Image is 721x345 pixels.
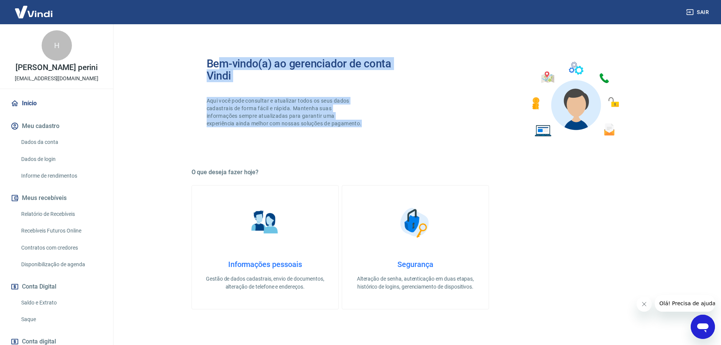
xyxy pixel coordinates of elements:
[18,257,104,272] a: Disponibilização de agenda
[9,118,104,134] button: Meu cadastro
[9,95,104,112] a: Início
[354,260,477,269] h4: Segurança
[18,151,104,167] a: Dados de login
[16,64,98,72] p: [PERSON_NAME] perini
[246,204,284,242] img: Informações pessoais
[18,168,104,184] a: Informe de rendimentos
[42,30,72,61] div: H
[9,0,58,23] img: Vindi
[192,185,339,309] a: Informações pessoaisInformações pessoaisGestão de dados cadastrais, envio de documentos, alteraçã...
[15,75,98,83] p: [EMAIL_ADDRESS][DOMAIN_NAME]
[525,58,624,141] img: Imagem de um avatar masculino com diversos icones exemplificando as funcionalidades do gerenciado...
[18,134,104,150] a: Dados da conta
[5,5,64,11] span: Olá! Precisa de ajuda?
[637,297,652,312] iframe: Fechar mensagem
[18,206,104,222] a: Relatório de Recebíveis
[18,223,104,239] a: Recebíveis Futuros Online
[18,312,104,327] a: Saque
[204,275,326,291] p: Gestão de dados cadastrais, envio de documentos, alteração de telefone e endereços.
[396,204,434,242] img: Segurança
[691,315,715,339] iframe: Botão para abrir a janela de mensagens
[655,295,715,312] iframe: Mensagem da empresa
[9,278,104,295] button: Conta Digital
[204,260,326,269] h4: Informações pessoais
[342,185,489,309] a: SegurançaSegurançaAlteração de senha, autenticação em duas etapas, histórico de logins, gerenciam...
[192,169,640,176] h5: O que deseja fazer hoje?
[18,295,104,311] a: Saldo e Extrato
[685,5,712,19] button: Sair
[207,58,416,82] h2: Bem-vindo(a) ao gerenciador de conta Vindi
[9,190,104,206] button: Meus recebíveis
[18,240,104,256] a: Contratos com credores
[354,275,477,291] p: Alteração de senha, autenticação em duas etapas, histórico de logins, gerenciamento de dispositivos.
[207,97,363,127] p: Aqui você pode consultar e atualizar todos os seus dados cadastrais de forma fácil e rápida. Mant...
